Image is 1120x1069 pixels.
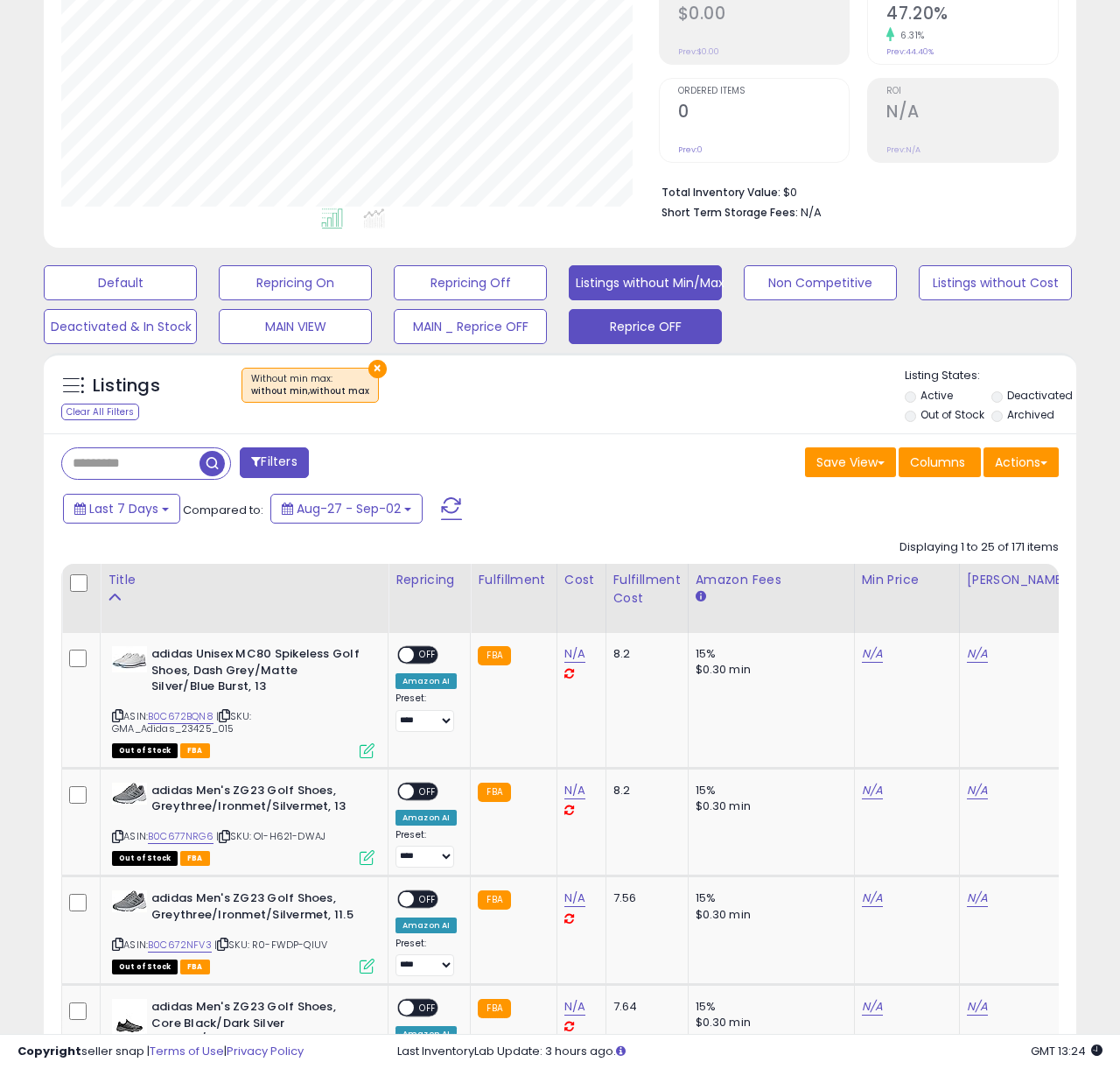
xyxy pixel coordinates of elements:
label: Archived [1007,407,1054,422]
a: B0C677NRG6 [148,829,213,844]
button: Columns [899,447,981,477]
div: Preset: [395,693,457,732]
button: Listings without Min/Max [569,265,722,300]
div: Title [108,571,381,589]
small: FBA [478,646,510,665]
b: adidas Men's ZG23 Golf Shoes, Greythree/Ironmet/Silvermet, 13 [151,783,364,819]
b: Total Inventory Value: [661,185,780,200]
div: Fulfillment Cost [613,571,681,608]
b: adidas Men's ZG23 Golf Shoes, Core Black/Dark Silver Metallic/Silver Metallic, 10.5 [151,999,364,1052]
button: Aug-27 - Sep-02 [270,494,423,524]
button: Repricing Off [394,265,547,300]
button: Listings without Cost [919,265,1072,300]
div: Amazon AI [395,673,457,689]
small: FBA [478,890,510,910]
div: 8.2 [613,783,675,798]
a: N/A [564,645,585,663]
button: Deactivated & In Stock [44,309,197,344]
b: adidas Unisex MC80 Spikeless Golf Shoes, Dash Grey/Matte Silver/Blue Burst, 13 [151,646,364,700]
b: adidas Men's ZG23 Golf Shoes, Greythree/Ironmet/Silvermet, 11.5 [151,890,364,927]
img: 418ui51-pcL._SL40_.jpg [112,783,147,805]
button: Reprice OFF [569,309,722,344]
small: FBA [478,783,510,802]
div: $0.30 min [696,907,841,923]
div: 15% [696,890,841,906]
small: 6.31% [894,29,925,42]
small: Prev: $0.00 [678,46,719,57]
a: Privacy Policy [227,1043,304,1059]
a: N/A [967,645,988,663]
div: seller snap | | [17,1044,304,1060]
div: Clear All Filters [61,404,139,420]
h2: N/A [886,102,1058,125]
button: Filters [240,447,308,478]
span: N/A [801,204,822,221]
a: N/A [862,782,883,799]
div: Amazon AI [395,918,457,933]
div: 7.56 [613,890,675,906]
div: Last InventoryLab Update: 3 hours ago. [397,1044,1102,1060]
span: | SKU: OI-H621-DWAJ [216,829,325,843]
span: | SKU: R0-FWDP-QIUV [214,938,327,952]
a: N/A [967,782,988,799]
div: $0.30 min [696,662,841,678]
div: 7.64 [613,999,675,1015]
span: All listings that are currently out of stock and unavailable for purchase on Amazon [112,851,178,866]
a: N/A [862,645,883,663]
label: Deactivated [1007,388,1073,403]
button: Actions [983,447,1059,477]
span: FBA [180,743,210,758]
a: N/A [564,890,585,907]
small: FBA [478,999,510,1018]
div: Repricing [395,571,463,589]
div: Fulfillment [478,571,549,589]
p: Listing States: [905,368,1076,384]
div: 15% [696,783,841,798]
a: B0C672BQN8 [148,709,213,724]
div: ASIN: [112,783,374,864]
button: MAIN _ Reprice OFF [394,309,547,344]
button: Non Competitive [744,265,897,300]
div: ASIN: [112,646,374,756]
div: $0.30 min [696,1015,841,1030]
div: Amazon Fees [696,571,847,589]
small: Amazon Fees. [696,589,706,605]
a: N/A [967,998,988,1016]
div: Preset: [395,829,457,869]
div: 15% [696,999,841,1015]
span: OFF [414,1001,442,1016]
span: Ordered Items [678,87,850,96]
a: B0C672NFV3 [148,938,212,953]
h2: 47.20% [886,4,1058,27]
img: 418ui51-pcL._SL40_.jpg [112,890,147,912]
div: Preset: [395,938,457,977]
div: Amazon AI [395,810,457,826]
img: 31+LJfIjqOL._SL40_.jpg [112,646,147,672]
span: Last 7 Days [89,500,158,517]
label: Active [920,388,953,403]
span: FBA [180,851,210,866]
span: Without min max : [251,372,369,398]
button: Save View [805,447,896,477]
small: Prev: 0 [678,144,703,155]
label: Out of Stock [920,407,984,422]
span: All listings that are currently out of stock and unavailable for purchase on Amazon [112,960,178,974]
button: MAIN VIEW [219,309,372,344]
span: Aug-27 - Sep-02 [297,500,401,517]
div: [PERSON_NAME] [967,571,1071,589]
div: 15% [696,646,841,662]
span: OFF [414,892,442,907]
span: All listings that are currently out of stock and unavailable for purchase on Amazon [112,743,178,758]
a: Terms of Use [150,1043,224,1059]
div: 8.2 [613,646,675,662]
button: Default [44,265,197,300]
span: | SKU: GMA_Adidas_23425_015 [112,709,251,735]
a: N/A [862,998,883,1016]
h2: $0.00 [678,4,850,27]
h2: 0 [678,102,850,125]
div: Displaying 1 to 25 of 171 items [899,539,1059,556]
div: $0.30 min [696,798,841,814]
span: FBA [180,960,210,974]
div: Min Price [862,571,952,589]
a: N/A [564,782,585,799]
